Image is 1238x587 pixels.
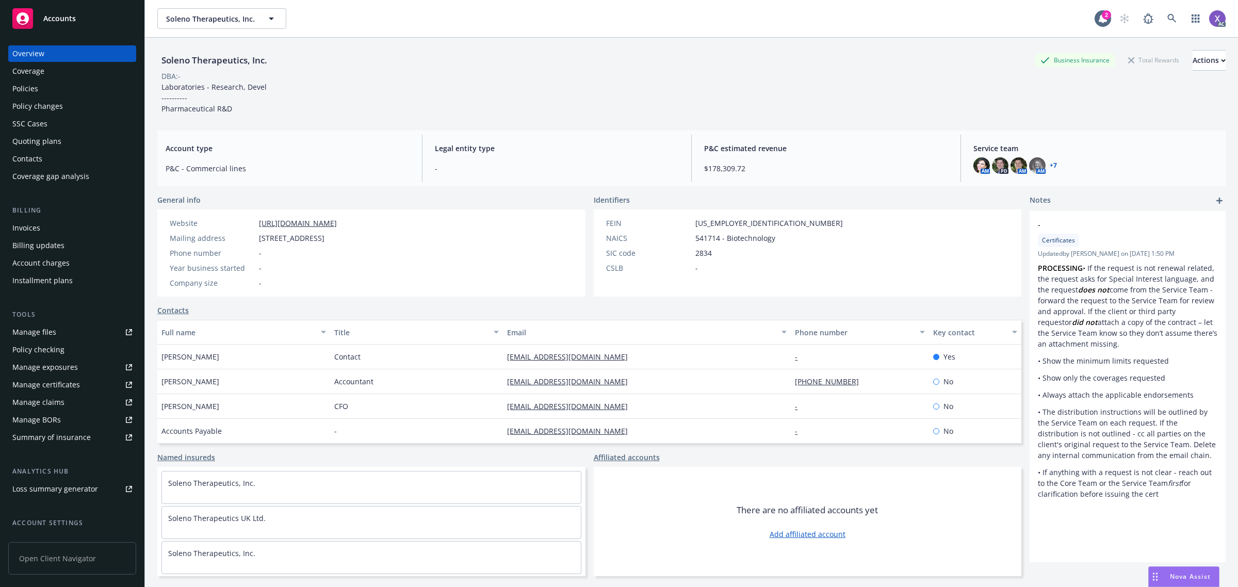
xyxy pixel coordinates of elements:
em: did not [1072,317,1098,327]
a: add [1213,194,1226,207]
a: Manage certificates [8,377,136,393]
span: Certificates [1042,236,1075,245]
span: P&C - Commercial lines [166,163,410,174]
div: Policy changes [12,98,63,115]
img: photo [1011,157,1027,174]
a: Overview [8,45,136,62]
p: • Show the minimum limits requested [1038,355,1217,366]
button: Key contact [929,320,1021,345]
a: - [795,401,806,411]
img: photo [992,157,1008,174]
img: photo [1029,157,1046,174]
span: [PERSON_NAME] [161,351,219,362]
a: Billing updates [8,237,136,254]
span: Accounts Payable [161,426,222,436]
div: Phone number [170,248,255,258]
a: Search [1162,8,1182,29]
span: - [1038,219,1191,230]
span: Nova Assist [1170,572,1211,581]
div: Service team [12,532,57,549]
a: Manage claims [8,394,136,411]
div: Mailing address [170,233,255,243]
span: No [943,401,953,412]
em: first [1168,478,1181,488]
a: [URL][DOMAIN_NAME] [259,218,337,228]
a: Policy changes [8,98,136,115]
span: Manage exposures [8,359,136,376]
span: - [259,263,262,273]
span: - [259,248,262,258]
button: Soleno Therapeutics, Inc. [157,8,286,29]
span: 2834 [695,248,712,258]
a: Quoting plans [8,133,136,150]
span: No [943,376,953,387]
div: Business Insurance [1035,54,1115,67]
a: Invoices [8,220,136,236]
span: P&C estimated revenue [704,143,948,154]
div: Manage claims [12,394,64,411]
div: Overview [12,45,44,62]
span: There are no affiliated accounts yet [737,504,878,516]
div: Title [334,327,487,338]
div: Invoices [12,220,40,236]
a: Contacts [8,151,136,167]
div: Policy checking [12,341,64,358]
span: $178,309.72 [704,163,948,174]
span: Identifiers [594,194,630,205]
div: Billing updates [12,237,64,254]
img: photo [1209,10,1226,27]
div: Manage files [12,324,56,340]
a: Report a Bug [1138,8,1159,29]
button: Actions [1193,50,1226,71]
a: Soleno Therapeutics, Inc. [168,478,255,488]
a: [EMAIL_ADDRESS][DOMAIN_NAME] [507,401,636,411]
img: photo [973,157,990,174]
a: Policies [8,80,136,97]
button: Full name [157,320,330,345]
span: Service team [973,143,1217,154]
a: Account charges [8,255,136,271]
button: Phone number [791,320,929,345]
a: +7 [1050,162,1057,169]
div: Summary of insurance [12,429,91,446]
div: Year business started [170,263,255,273]
p: • Show only the coverages requested [1038,372,1217,383]
a: Affiliated accounts [594,452,660,463]
div: Full name [161,327,315,338]
span: - [435,163,679,174]
div: Company size [170,278,255,288]
a: Service team [8,532,136,549]
a: Loss summary generator [8,481,136,497]
span: [PERSON_NAME] [161,401,219,412]
div: Account charges [12,255,70,271]
div: SIC code [606,248,691,258]
div: 2 [1102,10,1111,20]
a: Soleno Therapeutics UK Ltd. [168,513,266,523]
span: Accounts [43,14,76,23]
span: Account type [166,143,410,154]
div: SSC Cases [12,116,47,132]
span: [US_EMPLOYER_IDENTIFICATION_NUMBER] [695,218,843,229]
span: - [334,426,337,436]
p: • If the request is not renewal related, the request asks for Special Interest language, and the ... [1038,263,1217,349]
a: [PHONE_NUMBER] [795,377,867,386]
span: [STREET_ADDRESS] [259,233,324,243]
span: Yes [943,351,955,362]
span: Accountant [334,376,373,387]
div: Total Rewards [1123,54,1184,67]
div: CSLB [606,263,691,273]
a: Installment plans [8,272,136,289]
div: Manage certificates [12,377,80,393]
span: General info [157,194,201,205]
div: Billing [8,205,136,216]
div: Policies [12,80,38,97]
button: Title [330,320,503,345]
a: [EMAIL_ADDRESS][DOMAIN_NAME] [507,377,636,386]
a: Start snowing [1114,8,1135,29]
div: Installment plans [12,272,73,289]
p: • If anything with a request is not clear - reach out to the Core Team or the Service Team for cl... [1038,467,1217,499]
div: Email [507,327,775,338]
div: Manage exposures [12,359,78,376]
a: Soleno Therapeutics, Inc. [168,548,255,558]
div: DBA: - [161,71,181,81]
